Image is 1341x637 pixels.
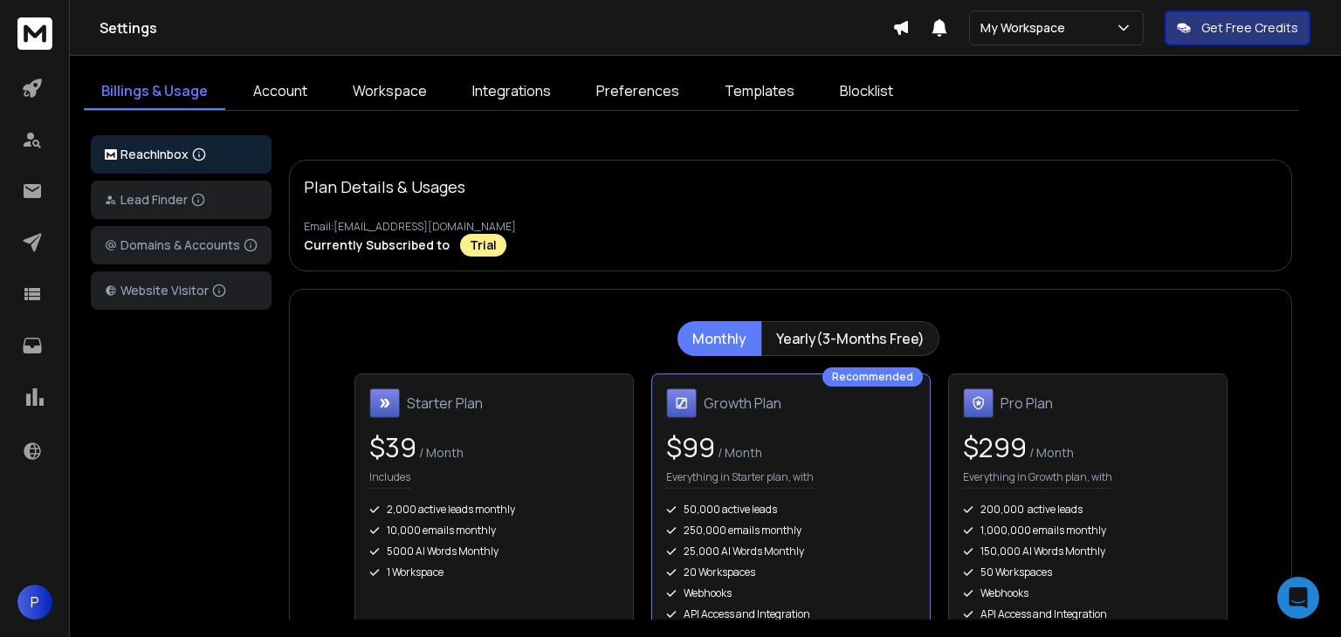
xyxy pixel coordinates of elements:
p: Get Free Credits [1201,19,1298,37]
h1: Growth Plan [704,393,781,414]
div: 1,000,000 emails monthly [963,524,1213,538]
a: Integrations [455,73,568,110]
h1: Starter Plan [407,393,483,414]
div: 150,000 AI Words Monthly [963,545,1213,558]
h1: Pro Plan [1001,393,1053,414]
a: Preferences [579,73,697,110]
span: $ 299 [963,429,1027,465]
div: Open Intercom Messenger [1277,577,1319,619]
button: P [17,585,52,620]
p: Everything in Growth plan, with [963,470,1112,489]
span: / Month [715,444,762,461]
button: Get Free Credits [1165,10,1310,45]
div: Webhooks [963,586,1213,600]
img: Pro Plan icon [963,388,994,418]
div: 20 Workspaces [666,565,916,579]
div: 1 Workspace [369,565,619,579]
a: Templates [707,73,812,110]
button: Domains & Accounts [91,226,272,264]
div: API Access and Integration [963,607,1213,621]
span: $ 99 [666,429,715,465]
h1: Settings [100,17,892,38]
div: 2,000 active leads monthly [369,503,619,517]
div: 50,000 active leads [666,503,916,517]
span: / Month [416,444,464,461]
a: Workspace [335,73,444,110]
div: Trial [460,234,506,257]
div: API Access and Integration [666,607,916,621]
button: Yearly(3-Months Free) [761,321,939,356]
button: Lead Finder [91,181,272,219]
div: 50 Workspaces [963,565,1213,579]
div: Webhooks [666,586,916,600]
a: Billings & Usage [84,73,225,110]
p: Currently Subscribed to [304,236,450,254]
a: Account [236,73,325,110]
button: ReachInbox [91,135,272,174]
a: Blocklist [822,73,911,110]
p: My Workspace [980,19,1072,37]
div: 250,000 emails monthly [666,524,916,538]
p: Plan Details & Usages [304,175,465,199]
div: Recommended [822,367,923,387]
img: Starter Plan icon [369,388,400,418]
div: 200,000 active leads [963,503,1213,517]
div: 25,000 AI Words Monthly [666,545,916,558]
div: 5000 AI Words Monthly [369,545,619,558]
img: logo [105,149,117,161]
span: $ 39 [369,429,416,465]
button: Website Visitor [91,271,272,310]
button: Monthly [677,321,761,356]
p: Includes [369,470,410,489]
span: / Month [1027,444,1074,461]
div: 10,000 emails monthly [369,524,619,538]
img: Growth Plan icon [666,388,697,418]
p: Email: [EMAIL_ADDRESS][DOMAIN_NAME] [304,220,1277,234]
p: Everything in Starter plan, with [666,470,814,489]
